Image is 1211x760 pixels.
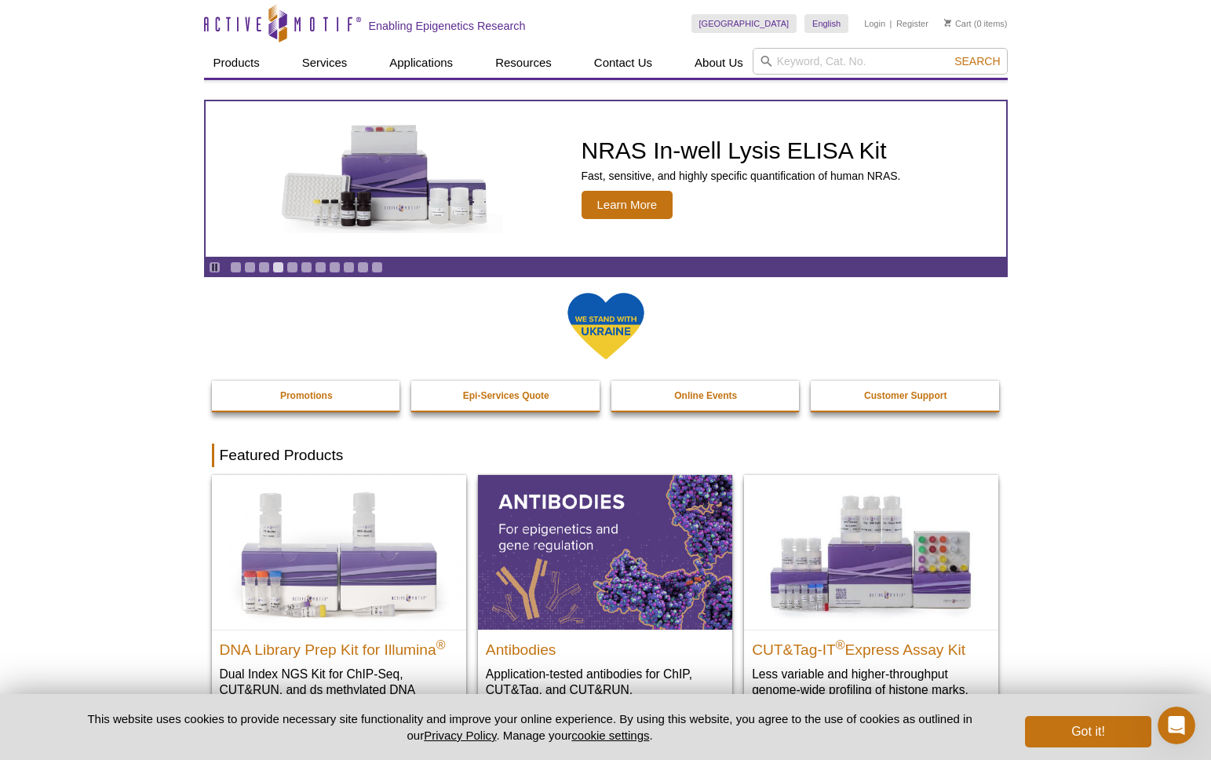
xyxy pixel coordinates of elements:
[268,125,503,233] img: NRAS In-well Lysis ELISA Kit
[486,666,724,698] p: Application-tested antibodies for ChIP, CUT&Tag, and CUT&RUN.
[220,666,458,714] p: Dual Index NGS Kit for ChIP-Seq, CUT&RUN, and ds methylated DNA assays.
[301,261,312,273] a: Go to slide 6
[206,101,1006,257] a: NRAS In-well Lysis ELISA Kit NRAS In-well Lysis ELISA Kit Fast, sensitive, and highly specific qu...
[212,381,402,411] a: Promotions
[804,14,848,33] a: English
[371,261,383,273] a: Go to slide 11
[280,390,333,401] strong: Promotions
[369,19,526,33] h2: Enabling Epigenetics Research
[315,261,326,273] a: Go to slide 7
[463,390,549,401] strong: Epi-Services Quote
[944,18,972,29] a: Cart
[864,18,885,29] a: Login
[896,18,928,29] a: Register
[329,261,341,273] a: Go to slide 8
[486,48,561,78] a: Resources
[691,14,797,33] a: [GEOGRAPHIC_DATA]
[582,191,673,219] span: Learn More
[380,48,462,78] a: Applications
[954,55,1000,68] span: Search
[411,381,601,411] a: Epi-Services Quote
[286,261,298,273] a: Go to slide 5
[343,261,355,273] a: Go to slide 9
[585,48,662,78] a: Contact Us
[486,634,724,658] h2: Antibodies
[60,711,1000,744] p: This website uses cookies to provide necessary site functionality and improve your online experie...
[864,390,947,401] strong: Customer Support
[582,169,901,183] p: Fast, sensitive, and highly specific quantification of human NRAS.
[272,261,284,273] a: Go to slide 4
[836,638,845,651] sup: ®
[244,261,256,273] a: Go to slide 2
[230,261,242,273] a: Go to slide 1
[744,475,998,629] img: CUT&Tag-IT® Express Assay Kit
[950,54,1005,68] button: Search
[890,14,892,33] li: |
[204,48,269,78] a: Products
[212,475,466,729] a: DNA Library Prep Kit for Illumina DNA Library Prep Kit for Illumina® Dual Index NGS Kit for ChIP-...
[1158,707,1195,744] iframe: Intercom live chat
[209,261,221,273] a: Toggle autoplay
[567,291,645,361] img: We Stand With Ukraine
[206,101,1006,257] article: NRAS In-well Lysis ELISA Kit
[220,634,458,658] h2: DNA Library Prep Kit for Illumina
[753,48,1008,75] input: Keyword, Cat. No.
[1025,716,1151,747] button: Got it!
[944,14,1008,33] li: (0 items)
[212,475,466,629] img: DNA Library Prep Kit for Illumina
[752,634,990,658] h2: CUT&Tag-IT Express Assay Kit
[478,475,732,629] img: All Antibodies
[582,139,901,163] h2: NRAS In-well Lysis ELISA Kit
[944,19,951,27] img: Your Cart
[357,261,369,273] a: Go to slide 10
[811,381,1001,411] a: Customer Support
[424,729,496,742] a: Privacy Policy
[258,261,270,273] a: Go to slide 3
[436,638,446,651] sup: ®
[685,48,753,78] a: About Us
[752,666,990,698] p: Less variable and higher-throughput genome-wide profiling of histone marks​.
[478,475,732,713] a: All Antibodies Antibodies Application-tested antibodies for ChIP, CUT&Tag, and CUT&RUN.
[611,381,801,411] a: Online Events
[212,444,1000,467] h2: Featured Products
[744,475,998,713] a: CUT&Tag-IT® Express Assay Kit CUT&Tag-IT®Express Assay Kit Less variable and higher-throughput ge...
[674,390,737,401] strong: Online Events
[293,48,357,78] a: Services
[571,729,649,742] button: cookie settings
